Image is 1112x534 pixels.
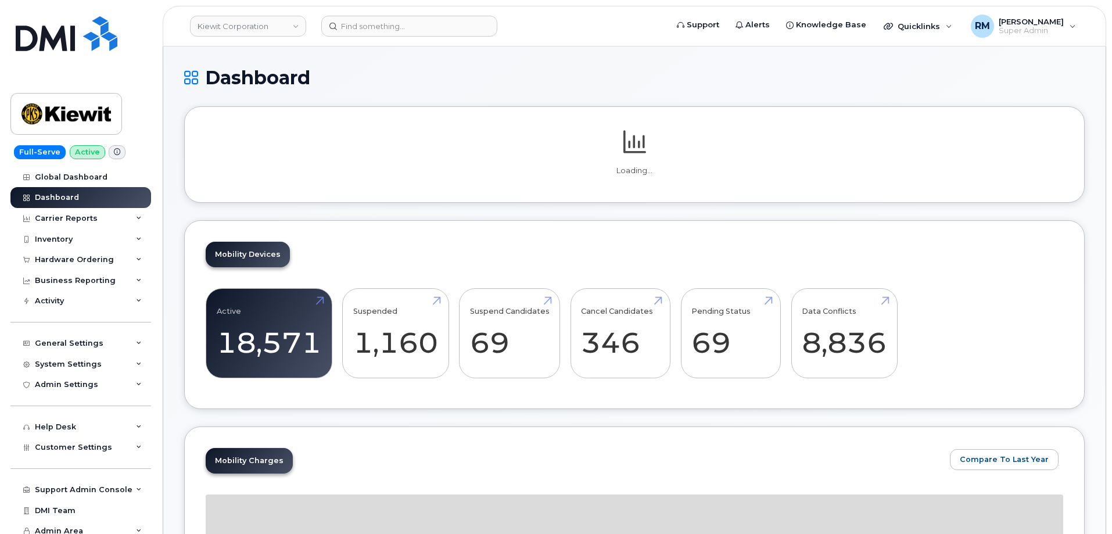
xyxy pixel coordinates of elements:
[802,295,887,372] a: Data Conflicts 8,836
[960,454,1049,465] span: Compare To Last Year
[470,295,550,372] a: Suspend Candidates 69
[206,242,290,267] a: Mobility Devices
[950,449,1059,470] button: Compare To Last Year
[206,166,1063,176] p: Loading...
[581,295,659,372] a: Cancel Candidates 346
[217,295,321,372] a: Active 18,571
[353,295,438,372] a: Suspended 1,160
[691,295,770,372] a: Pending Status 69
[184,67,1085,88] h1: Dashboard
[206,448,293,474] a: Mobility Charges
